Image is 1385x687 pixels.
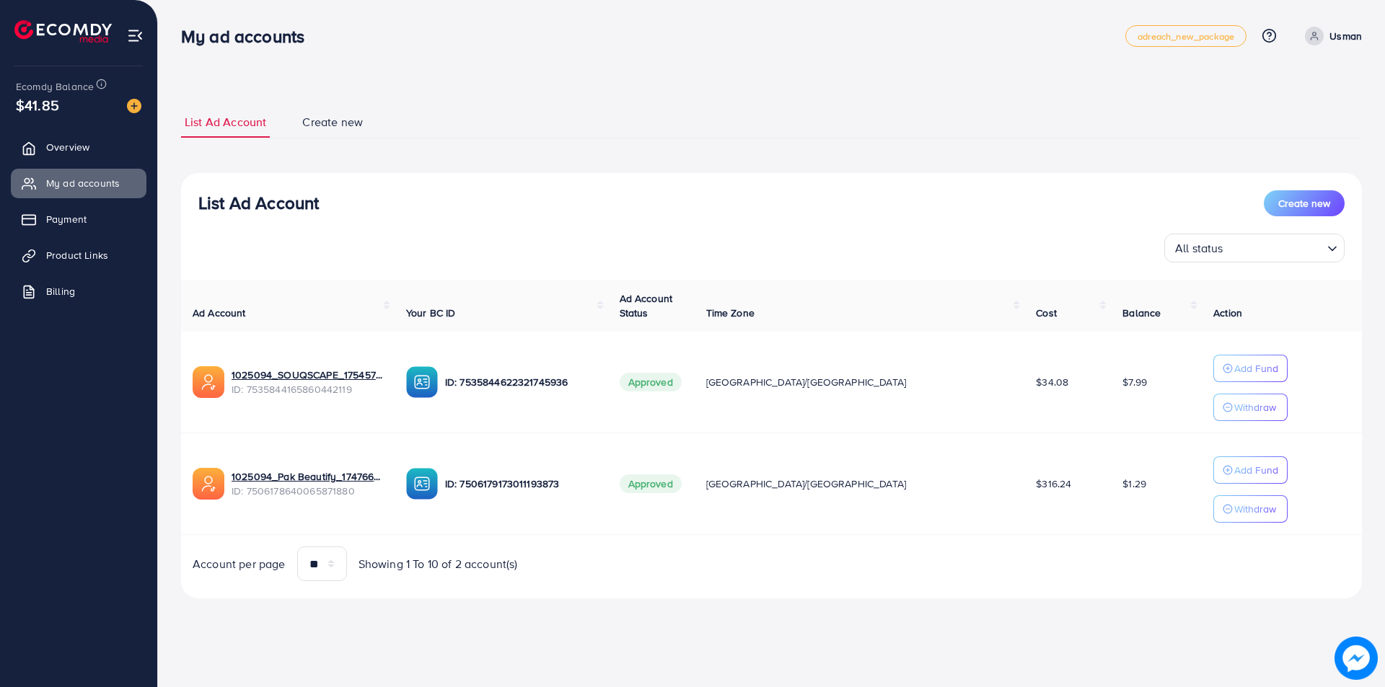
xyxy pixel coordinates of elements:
[232,484,383,498] span: ID: 7506178640065871880
[193,556,286,572] span: Account per page
[1234,399,1276,416] p: Withdraw
[1234,461,1278,479] p: Add Fund
[1036,306,1057,320] span: Cost
[46,212,87,226] span: Payment
[16,79,94,94] span: Ecomdy Balance
[193,366,224,398] img: ic-ads-acc.e4c84228.svg
[1213,306,1242,320] span: Action
[1036,375,1068,389] span: $34.08
[706,477,907,491] span: [GEOGRAPHIC_DATA]/[GEOGRAPHIC_DATA]
[1172,238,1226,259] span: All status
[127,27,144,44] img: menu
[1036,477,1071,491] span: $316.24
[406,366,438,398] img: ic-ba-acc.ded83a64.svg
[46,176,120,190] span: My ad accounts
[1335,637,1378,680] img: image
[1234,360,1278,377] p: Add Fund
[302,114,363,130] span: Create new
[1278,196,1330,210] span: Create new
[706,375,907,389] span: [GEOGRAPHIC_DATA]/[GEOGRAPHIC_DATA]
[1122,306,1161,320] span: Balance
[11,133,146,161] a: Overview
[127,99,141,113] img: image
[445,373,597,391] p: ID: 7535844622321745936
[46,140,89,154] span: Overview
[232,368,383,382] a: 1025094_SOUQSCAPE_1754575633337
[1213,495,1288,523] button: Withdraw
[706,306,755,320] span: Time Zone
[406,468,438,500] img: ic-ba-acc.ded83a64.svg
[193,468,224,500] img: ic-ads-acc.e4c84228.svg
[406,306,456,320] span: Your BC ID
[232,368,383,397] div: <span class='underline'>1025094_SOUQSCAPE_1754575633337</span></br>7535844165860442119
[232,469,383,484] a: 1025094_Pak Beautify_1747668623575
[11,277,146,306] a: Billing
[1138,32,1234,41] span: adreach_new_package
[1213,394,1288,421] button: Withdraw
[46,248,108,262] span: Product Links
[16,94,59,115] span: $41.85
[14,20,112,43] img: logo
[1299,27,1362,45] a: Usman
[1122,375,1147,389] span: $7.99
[232,382,383,396] span: ID: 7535844165860442119
[445,475,597,492] p: ID: 7506179173011193873
[1164,234,1345,262] div: Search for option
[11,169,146,198] a: My ad accounts
[1329,27,1362,45] p: Usman
[46,284,75,298] span: Billing
[1264,190,1345,216] button: Create new
[232,469,383,499] div: <span class='underline'>1025094_Pak Beautify_1747668623575</span></br>7506178640065871880
[185,114,266,130] span: List Ad Account
[620,373,682,391] span: Approved
[1213,456,1288,484] button: Add Fund
[11,241,146,270] a: Product Links
[1234,500,1276,518] p: Withdraw
[620,291,673,320] span: Ad Account Status
[198,192,319,213] h3: List Ad Account
[193,306,246,320] span: Ad Account
[1228,235,1322,259] input: Search for option
[1213,355,1288,382] button: Add Fund
[1122,477,1146,491] span: $1.29
[1125,25,1246,47] a: adreach_new_package
[620,474,682,493] span: Approved
[359,556,518,572] span: Showing 1 To 10 of 2 account(s)
[181,26,316,47] h3: My ad accounts
[11,205,146,234] a: Payment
